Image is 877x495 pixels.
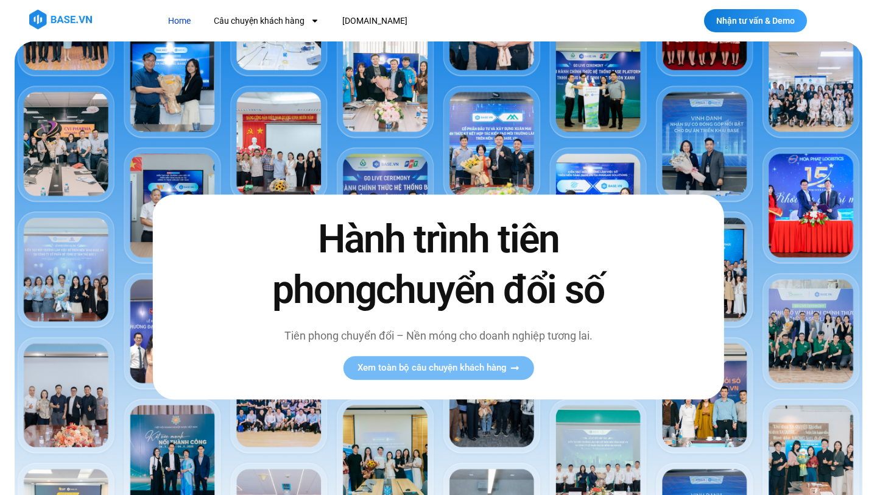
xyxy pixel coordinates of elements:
[704,9,807,32] a: Nhận tư vấn & Demo
[716,16,795,25] span: Nhận tư vấn & Demo
[159,10,626,32] nav: Menu
[357,363,507,372] span: Xem toàn bộ câu chuyện khách hàng
[159,10,200,32] a: Home
[333,10,417,32] a: [DOMAIN_NAME]
[247,214,630,315] h2: Hành trình tiên phong
[343,356,534,380] a: Xem toàn bộ câu chuyện khách hàng
[247,327,630,344] p: Tiên phong chuyển đổi – Nền móng cho doanh nghiệp tương lai.
[376,267,604,313] span: chuyển đổi số
[205,10,328,32] a: Câu chuyện khách hàng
